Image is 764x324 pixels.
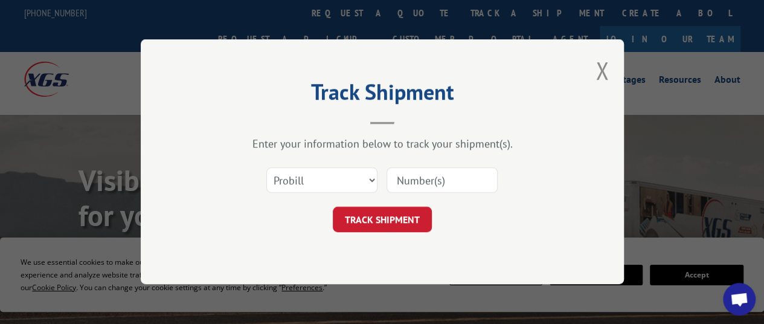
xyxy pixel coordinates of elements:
[201,137,563,151] div: Enter your information below to track your shipment(s).
[723,283,756,316] a: Open chat
[333,207,432,233] button: TRACK SHIPMENT
[595,54,609,86] button: Close modal
[201,83,563,106] h2: Track Shipment
[387,168,498,193] input: Number(s)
